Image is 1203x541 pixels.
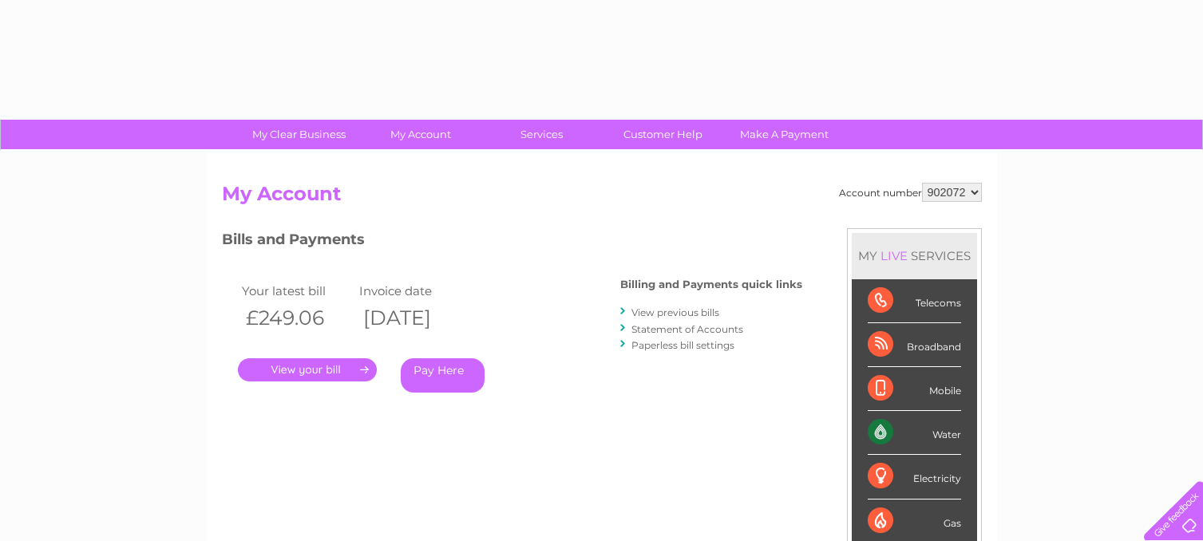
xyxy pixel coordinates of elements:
[597,120,729,149] a: Customer Help
[718,120,850,149] a: Make A Payment
[354,120,486,149] a: My Account
[868,367,961,411] div: Mobile
[852,233,977,278] div: MY SERVICES
[401,358,485,393] a: Pay Here
[620,278,802,290] h4: Billing and Payments quick links
[238,302,356,334] th: £249.06
[238,280,356,302] td: Your latest bill
[631,323,743,335] a: Statement of Accounts
[238,358,377,381] a: .
[355,280,473,302] td: Invoice date
[868,411,961,455] div: Water
[839,183,982,202] div: Account number
[355,302,473,334] th: [DATE]
[877,248,911,263] div: LIVE
[868,279,961,323] div: Telecoms
[868,455,961,499] div: Electricity
[868,323,961,367] div: Broadband
[222,228,802,256] h3: Bills and Payments
[476,120,607,149] a: Services
[631,339,734,351] a: Paperless bill settings
[631,306,719,318] a: View previous bills
[222,183,982,213] h2: My Account
[233,120,365,149] a: My Clear Business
